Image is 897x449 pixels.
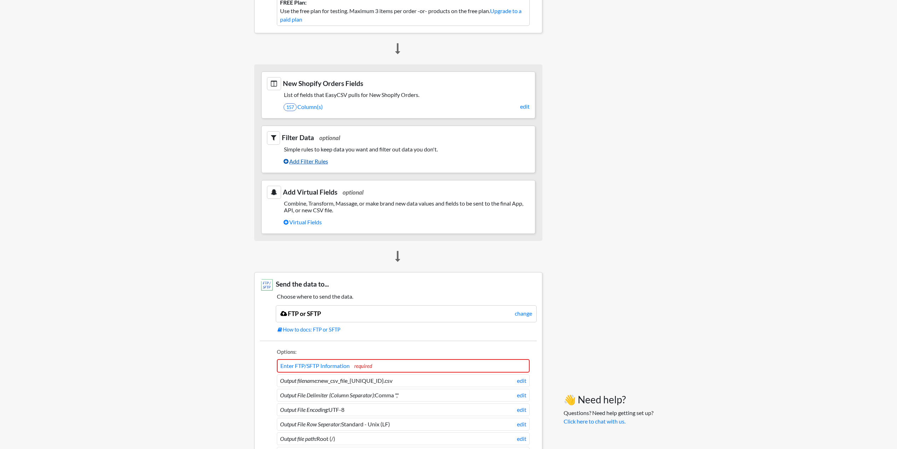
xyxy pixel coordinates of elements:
[277,403,530,416] li: UTF-8
[280,406,328,413] i: Output File Encoding:
[277,374,530,387] li: new_csv_file_{UNIQUE_ID}.csv
[319,134,340,142] span: optional
[520,102,530,111] a: edit
[862,414,889,441] iframe: Drift Widget Chat Controller
[277,389,530,402] li: Comma ","
[260,278,537,292] h3: Send the data to...
[267,91,530,98] h5: List of fields that EasyCSV pulls for New Shopify Orders.
[564,394,653,406] h3: 👋 Need help?
[267,77,530,90] h3: New Shopify Orders Fields
[564,409,653,426] p: Questions? Need help getting set up?
[280,392,375,398] i: Output File Delimiter (Column Separator):
[564,418,625,425] a: Click here to chat with us.
[267,131,530,144] h3: Filter Data
[517,420,526,428] a: edit
[284,103,297,111] span: 157
[354,363,372,369] span: required
[277,348,530,358] li: Options:
[515,309,532,318] a: change
[278,326,537,334] a: How to docs: FTP or SFTP
[277,432,530,445] li: Root (/)
[260,293,537,300] h5: Choose where to send the data.
[280,362,350,369] a: Enter FTP/SFTP Information
[280,310,321,317] a: FTP or SFTP
[280,435,316,442] i: Output file path:
[267,146,530,152] h5: Simple rules to keep data you want and filter out data you don't.
[284,216,530,228] a: Virtual Fields
[517,434,526,443] a: edit
[284,155,530,167] a: Add Filter Rules
[267,186,530,199] h3: Add Virtual Fields
[260,278,274,292] img: FTP or SFTP
[267,200,530,213] h5: Combine, Transform, Massage, or make brand new data values and fields to be sent to the final App...
[280,7,522,23] a: Upgrade to a paid plan
[517,376,526,385] a: edit
[280,421,341,427] i: Output File Row Seperator:
[280,377,318,384] i: Output filename:
[517,405,526,414] a: edit
[284,101,530,113] a: 157Column(s)
[343,189,363,196] span: optional
[517,391,526,399] a: edit
[277,418,530,431] li: Standard - Unix (LF)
